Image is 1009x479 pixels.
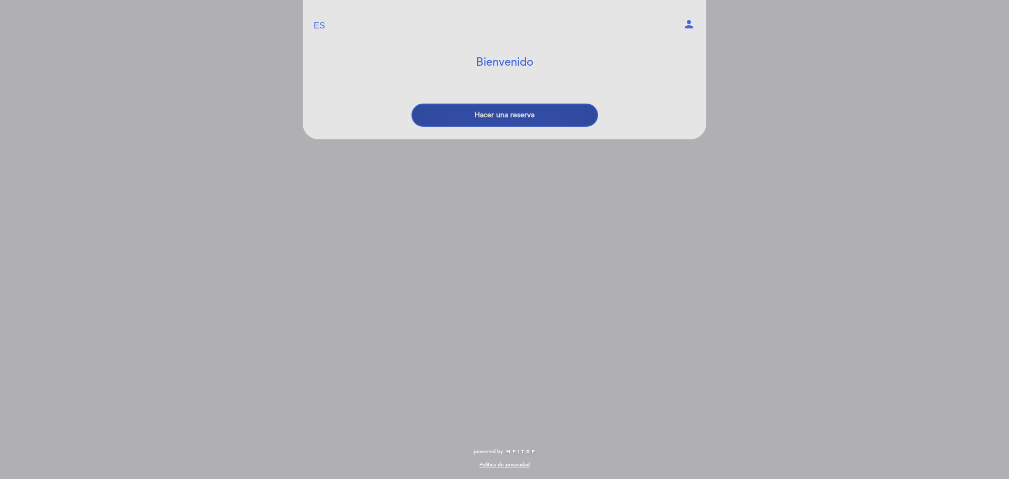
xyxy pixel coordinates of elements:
span: powered by [473,448,503,455]
i: person [683,18,695,30]
a: Política de privacidad [479,461,530,468]
h1: Bienvenido [476,56,533,69]
button: Hacer una reserva [411,104,598,127]
a: powered by [473,448,536,455]
a: Sintaxis [PERSON_NAME] [439,12,570,40]
img: MEITRE [506,450,536,455]
button: person [683,18,695,34]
